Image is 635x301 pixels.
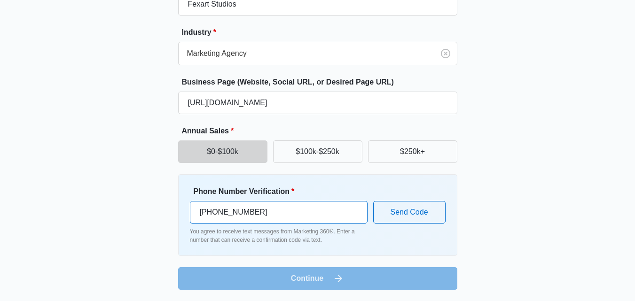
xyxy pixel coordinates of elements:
[438,46,453,61] button: Clear
[178,140,267,163] button: $0-$100k
[368,140,457,163] button: $250k+
[190,227,368,244] p: You agree to receive text messages from Marketing 360®. Enter a number that can receive a confirm...
[273,140,362,163] button: $100k-$250k
[182,27,461,38] label: Industry
[182,125,461,137] label: Annual Sales
[182,77,461,88] label: Business Page (Website, Social URL, or Desired Page URL)
[373,201,446,224] button: Send Code
[194,186,371,197] label: Phone Number Verification
[190,201,368,224] input: Ex. +1-555-555-5555
[178,92,457,114] input: e.g. janesplumbing.com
